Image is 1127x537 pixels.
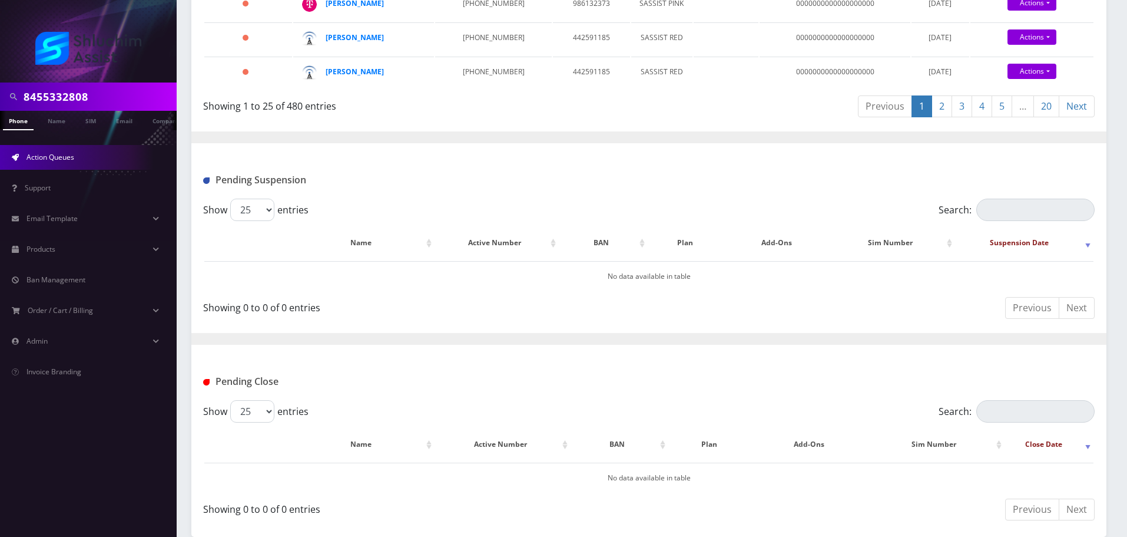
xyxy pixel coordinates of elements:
th: Name: activate to sort column ascending [294,226,435,260]
td: [PHONE_NUMBER] [435,22,551,55]
img: Pending Suspension [203,177,210,184]
th: Active Number: activate to sort column ascending [436,226,559,260]
div: Showing 0 to 0 of 0 entries [203,498,640,516]
span: Admin [26,336,48,346]
input: Search: [976,400,1095,423]
span: Invoice Branding [26,367,81,377]
span: Ban Management [26,275,85,285]
a: [PERSON_NAME] [326,67,384,77]
input: Search: [976,199,1095,221]
input: Search in Company [24,85,174,108]
a: Name [42,111,71,129]
a: 1 [911,95,932,117]
th: Suspension Date: activate to sort column ascending [956,226,1093,260]
h1: Pending Suspension [203,174,489,186]
a: Actions [1007,29,1056,45]
a: Email [110,111,138,129]
td: No data available in table [204,261,1093,291]
th: Close Date: activate to sort column ascending [1006,427,1093,462]
td: 442591185 [553,57,630,90]
th: Sim Number: activate to sort column ascending [869,427,1004,462]
td: [PHONE_NUMBER] [435,57,551,90]
a: 4 [972,95,992,117]
label: Show entries [203,400,309,423]
span: Action Queues [26,152,74,162]
div: Showing 1 to 25 of 480 entries [203,94,640,113]
th: BAN: activate to sort column ascending [560,226,648,260]
span: [DATE] [929,67,952,77]
a: Phone [3,111,34,130]
span: Support [25,183,51,193]
th: Active Number: activate to sort column ascending [436,427,571,462]
div: Showing 0 to 0 of 0 entries [203,296,640,315]
a: 5 [992,95,1012,117]
span: Products [26,244,55,254]
a: Next [1059,297,1095,319]
td: 0000000000000000000 [760,57,910,90]
a: Actions [1007,64,1056,79]
h1: Pending Close [203,376,489,387]
label: Show entries [203,199,309,221]
a: 2 [932,95,952,117]
a: Next [1059,95,1095,117]
span: Email Template [26,213,78,223]
span: [DATE] [929,32,952,42]
td: SASSIST RED [631,57,692,90]
select: Showentries [230,199,274,221]
th: Sim Number: activate to sort column ascending [832,226,955,260]
td: 442591185 [553,22,630,55]
th: Add-Ons [750,427,869,462]
th: Name: activate to sort column ascending [294,427,435,462]
select: Showentries [230,400,274,423]
span: Order / Cart / Billing [28,305,93,315]
td: No data available in table [204,463,1093,493]
th: Plan [669,427,749,462]
th: Add-Ons [722,226,830,260]
label: Search: [939,199,1095,221]
td: SASSIST RED [631,22,692,55]
a: Company [147,111,186,129]
a: Previous [858,95,912,117]
a: Next [1059,499,1095,520]
a: [PERSON_NAME] [326,32,384,42]
a: SIM [79,111,102,129]
a: 20 [1033,95,1059,117]
th: Plan [649,226,721,260]
img: Shluchim Assist [35,32,141,65]
a: … [1012,95,1034,117]
a: 3 [952,95,972,117]
a: Previous [1005,297,1059,319]
a: Previous [1005,499,1059,520]
th: BAN: activate to sort column ascending [572,427,668,462]
label: Search: [939,400,1095,423]
img: Pending Close [203,379,210,386]
td: 0000000000000000000 [760,22,910,55]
